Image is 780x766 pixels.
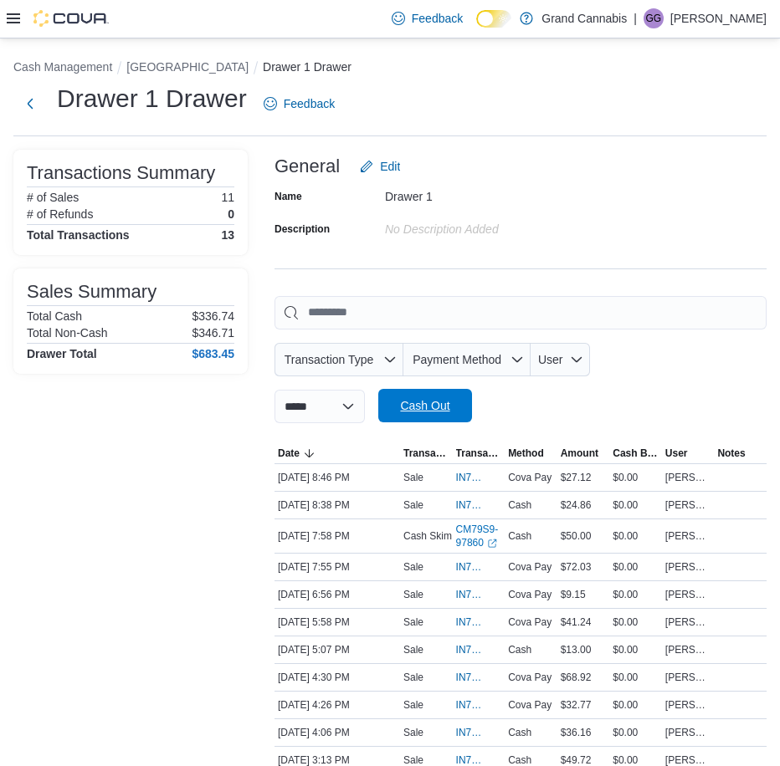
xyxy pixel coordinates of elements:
[717,447,745,460] span: Notes
[505,443,557,463] button: Method
[508,447,544,460] span: Method
[126,60,249,74] button: [GEOGRAPHIC_DATA]
[646,8,662,28] span: GG
[561,471,592,484] span: $27.12
[561,615,592,629] span: $41.24
[561,529,592,543] span: $50.00
[665,498,711,512] span: [PERSON_NAME]
[275,467,400,488] div: [DATE] 8:46 PM
[508,471,552,484] span: Cova Pay
[275,640,400,660] div: [DATE] 5:07 PM
[456,695,502,715] button: IN79S9-942931
[665,447,688,460] span: User
[609,557,662,577] div: $0.00
[57,82,247,115] h1: Drawer 1 Drawer
[385,216,609,236] div: No Description added
[275,443,400,463] button: Date
[531,343,590,376] button: User
[27,163,215,183] h3: Transactions Summary
[456,585,502,605] button: IN79S9-943173
[714,443,767,463] button: Notes
[665,698,711,712] span: [PERSON_NAME]
[538,353,563,366] span: User
[385,183,609,203] div: Drawer 1
[665,471,711,484] span: [PERSON_NAME]
[403,671,423,684] p: Sale
[665,726,711,739] span: [PERSON_NAME]
[221,191,234,204] p: 11
[670,8,767,28] p: [PERSON_NAME]
[284,95,335,112] span: Feedback
[403,615,423,629] p: Sale
[275,222,330,236] label: Description
[561,498,592,512] span: $24.86
[275,585,400,605] div: [DATE] 6:56 PM
[275,667,400,687] div: [DATE] 4:30 PM
[412,10,463,27] span: Feedback
[456,723,502,743] button: IN79S9-942899
[456,588,485,601] span: IN79S9-943173
[275,156,340,176] h3: General
[508,615,552,629] span: Cova Pay
[456,467,502,488] button: IN79S9-943296
[403,343,531,376] button: Payment Method
[665,615,711,629] span: [PERSON_NAME]
[192,347,234,360] h4: $683.45
[403,698,423,712] p: Sale
[403,498,423,512] p: Sale
[380,158,400,175] span: Edit
[13,59,767,79] nav: An example of EuiBreadcrumbs
[665,588,711,601] span: [PERSON_NAME]
[456,495,502,515] button: IN79S9-943290
[634,8,637,28] p: |
[609,495,662,515] div: $0.00
[609,585,662,605] div: $0.00
[609,443,662,463] button: Cash Back
[508,560,552,574] span: Cova Pay
[13,60,112,74] button: Cash Management
[665,529,711,543] span: [PERSON_NAME]
[609,612,662,632] div: $0.00
[476,10,511,28] input: Dark Mode
[403,560,423,574] p: Sale
[400,397,449,414] span: Cash Out
[278,447,300,460] span: Date
[456,643,485,656] span: IN79S9-943005
[27,347,97,360] h4: Drawer Total
[400,443,453,463] button: Transaction Type
[27,326,108,340] h6: Total Non-Cash
[27,309,82,323] h6: Total Cash
[456,667,502,687] button: IN79S9-942940
[561,698,592,712] span: $32.77
[487,539,497,549] svg: External link
[609,467,662,488] div: $0.00
[613,447,659,460] span: Cash Back
[275,495,400,515] div: [DATE] 8:38 PM
[13,87,47,120] button: Next
[275,343,403,376] button: Transaction Type
[508,698,552,712] span: Cova Pay
[456,612,502,632] button: IN79S9-943081
[561,643,592,656] span: $13.00
[385,2,470,35] a: Feedback
[275,526,400,546] div: [DATE] 7:58 PM
[662,443,715,463] button: User
[508,529,531,543] span: Cash
[665,671,711,684] span: [PERSON_NAME]
[609,526,662,546] div: $0.00
[561,560,592,574] span: $72.03
[456,726,485,739] span: IN79S9-942899
[609,695,662,715] div: $0.00
[508,726,531,739] span: Cash
[453,443,505,463] button: Transaction #
[456,498,485,512] span: IN79S9-943290
[456,640,502,660] button: IN79S9-943005
[275,723,400,743] div: [DATE] 4:06 PM
[285,353,374,366] span: Transaction Type
[275,190,302,203] label: Name
[275,557,400,577] div: [DATE] 7:55 PM
[27,191,79,204] h6: # of Sales
[275,695,400,715] div: [DATE] 4:26 PM
[192,326,234,340] p: $346.71
[403,726,423,739] p: Sale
